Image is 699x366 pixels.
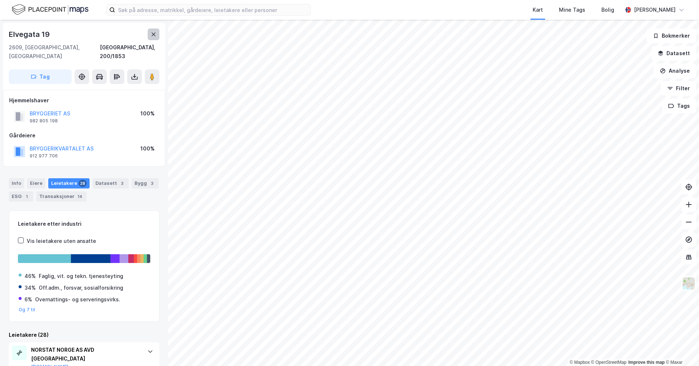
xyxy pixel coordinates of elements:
[115,4,310,15] input: Søk på adresse, matrikkel, gårdeiere, leietakere eller personer
[9,43,100,61] div: 2609, [GEOGRAPHIC_DATA], [GEOGRAPHIC_DATA]
[24,295,32,304] div: 6%
[9,96,159,105] div: Hjemmelshaver
[27,178,45,188] div: Eiere
[559,5,585,14] div: Mine Tags
[76,193,84,200] div: 14
[19,307,35,313] button: Og 7 til
[148,180,156,187] div: 3
[132,178,159,188] div: Bygg
[31,346,140,363] div: NORSTAT NORGE AS AVD [GEOGRAPHIC_DATA]
[39,283,123,292] div: Off.adm., forsvar, sosialforsikring
[662,99,696,113] button: Tags
[92,178,129,188] div: Datasett
[12,3,88,16] img: logo.f888ab2527a4732fd821a326f86c7f29.svg
[9,331,159,339] div: Leietakere (28)
[100,43,159,61] div: [GEOGRAPHIC_DATA], 200/1853
[9,178,24,188] div: Info
[9,28,51,40] div: Elvegata 19
[79,180,87,187] div: 28
[48,178,90,188] div: Leietakere
[634,5,676,14] div: [PERSON_NAME]
[662,331,699,366] iframe: Chat Widget
[661,81,696,96] button: Filter
[9,131,159,140] div: Gårdeiere
[30,153,58,159] div: 912 977 706
[18,220,150,228] div: Leietakere etter industri
[654,64,696,78] button: Analyse
[140,109,155,118] div: 100%
[9,191,33,202] div: ESG
[23,193,30,200] div: 1
[570,360,590,365] a: Mapbox
[118,180,126,187] div: 3
[628,360,665,365] a: Improve this map
[30,118,58,124] div: 982 805 198
[27,237,96,245] div: Vis leietakere uten ansatte
[24,283,36,292] div: 34%
[9,69,72,84] button: Tag
[39,272,123,281] div: Faglig, vit. og tekn. tjenesteyting
[601,5,614,14] div: Bolig
[24,272,36,281] div: 46%
[651,46,696,61] button: Datasett
[35,295,120,304] div: Overnattings- og serveringsvirks.
[36,191,87,202] div: Transaksjoner
[591,360,627,365] a: OpenStreetMap
[682,277,696,290] img: Z
[140,144,155,153] div: 100%
[647,28,696,43] button: Bokmerker
[533,5,543,14] div: Kart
